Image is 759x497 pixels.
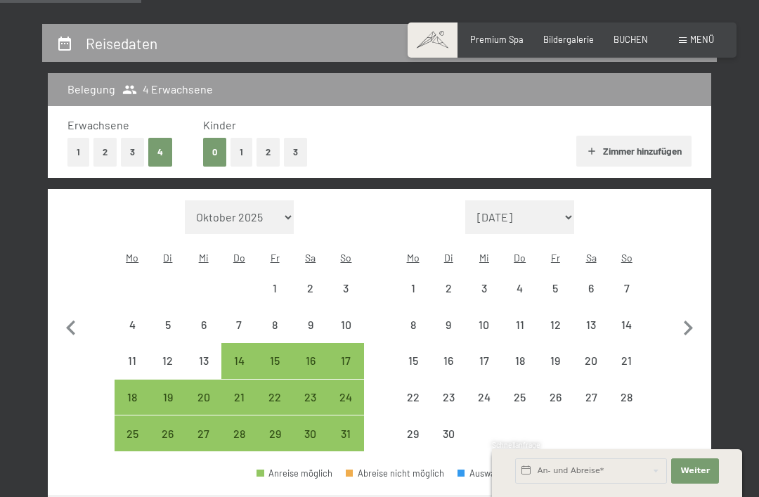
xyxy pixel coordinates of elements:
div: Anreise möglich [150,415,186,451]
div: 28 [223,428,256,461]
div: Anreise nicht möglich [502,271,538,306]
button: 0 [203,138,226,167]
div: Anreise möglich [257,343,293,379]
div: 26 [152,428,185,461]
button: 1 [231,138,252,167]
div: Tue May 19 2026 [150,380,186,415]
div: 10 [468,319,501,352]
div: 7 [223,319,256,352]
div: 21 [223,392,256,425]
div: Anreise nicht möglich [502,343,538,379]
div: Fri Jun 19 2026 [538,343,573,379]
div: Wed Jun 10 2026 [467,306,502,342]
abbr: Mittwoch [479,252,489,264]
div: Anreise möglich [257,380,293,415]
div: Sat May 30 2026 [292,415,328,451]
div: Anreise möglich [186,415,221,451]
div: 5 [152,319,185,352]
button: Nächster Monat [673,200,703,452]
a: Premium Spa [470,34,524,45]
div: 19 [539,355,572,388]
div: Anreise nicht möglich [221,306,257,342]
div: Anreise nicht möglich [431,415,467,451]
div: 2 [432,283,465,316]
div: Anreise möglich [221,415,257,451]
h2: Reisedaten [86,34,157,52]
div: Fri Jun 26 2026 [538,380,573,415]
div: Anreise möglich [328,415,364,451]
div: Anreise möglich [292,380,328,415]
span: Erwachsene [67,118,129,131]
button: 2 [93,138,117,167]
abbr: Donnerstag [514,252,526,264]
span: Weiter [680,465,710,477]
div: Anreise nicht möglich [115,306,150,342]
a: Bildergalerie [543,34,594,45]
div: Sat May 23 2026 [292,380,328,415]
div: Sun Jun 14 2026 [609,306,644,342]
div: 27 [187,428,220,461]
button: Zimmer hinzufügen [576,136,691,167]
div: Anreise nicht möglich [502,306,538,342]
div: Tue May 26 2026 [150,415,186,451]
div: 26 [539,392,572,425]
div: 20 [575,355,608,388]
div: Anreise nicht möglich [609,380,644,415]
div: 24 [330,392,363,425]
div: Anreise nicht möglich [328,271,364,306]
div: Anreise nicht möglich [467,271,502,306]
div: Sun Jun 21 2026 [609,343,644,379]
div: 19 [152,392,185,425]
div: Mon May 11 2026 [115,343,150,379]
div: Tue Jun 30 2026 [431,415,467,451]
div: Mon May 25 2026 [115,415,150,451]
a: BUCHEN [614,34,648,45]
div: Sat Jun 27 2026 [573,380,609,415]
div: 9 [294,319,327,352]
div: Sun May 17 2026 [328,343,364,379]
div: Thu Jun 11 2026 [502,306,538,342]
abbr: Sonntag [340,252,351,264]
div: Anreise nicht möglich [186,306,221,342]
div: Thu Jun 25 2026 [502,380,538,415]
div: Anreise nicht möglich [467,343,502,379]
div: Anreise nicht möglich [573,271,609,306]
div: 21 [610,355,643,388]
div: Sat Jun 06 2026 [573,271,609,306]
div: Anreise nicht möglich [395,271,431,306]
div: 25 [116,428,149,461]
div: Auswahl [458,469,502,478]
div: Thu May 28 2026 [221,415,257,451]
div: Anreise nicht möglich [573,343,609,379]
div: Fri May 01 2026 [257,271,293,306]
div: Sun May 24 2026 [328,380,364,415]
div: 13 [187,355,220,388]
div: 18 [116,392,149,425]
button: 3 [284,138,307,167]
div: 20 [187,392,220,425]
abbr: Samstag [305,252,316,264]
div: 7 [610,283,643,316]
div: 2 [294,283,327,316]
div: Fri May 15 2026 [257,343,293,379]
div: 30 [432,428,465,461]
div: Anreise möglich [221,343,257,379]
div: Wed Jun 17 2026 [467,343,502,379]
div: 22 [396,392,429,425]
div: 30 [294,428,327,461]
div: 14 [223,355,256,388]
div: Anreise nicht möglich [467,306,502,342]
abbr: Montag [126,252,138,264]
div: Anreise möglich [115,415,150,451]
div: 29 [259,428,292,461]
div: 8 [396,319,429,352]
div: Sun May 31 2026 [328,415,364,451]
div: Wed Jun 03 2026 [467,271,502,306]
div: Mon May 04 2026 [115,306,150,342]
div: 4 [116,319,149,352]
div: 24 [468,392,501,425]
div: Wed Jun 24 2026 [467,380,502,415]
